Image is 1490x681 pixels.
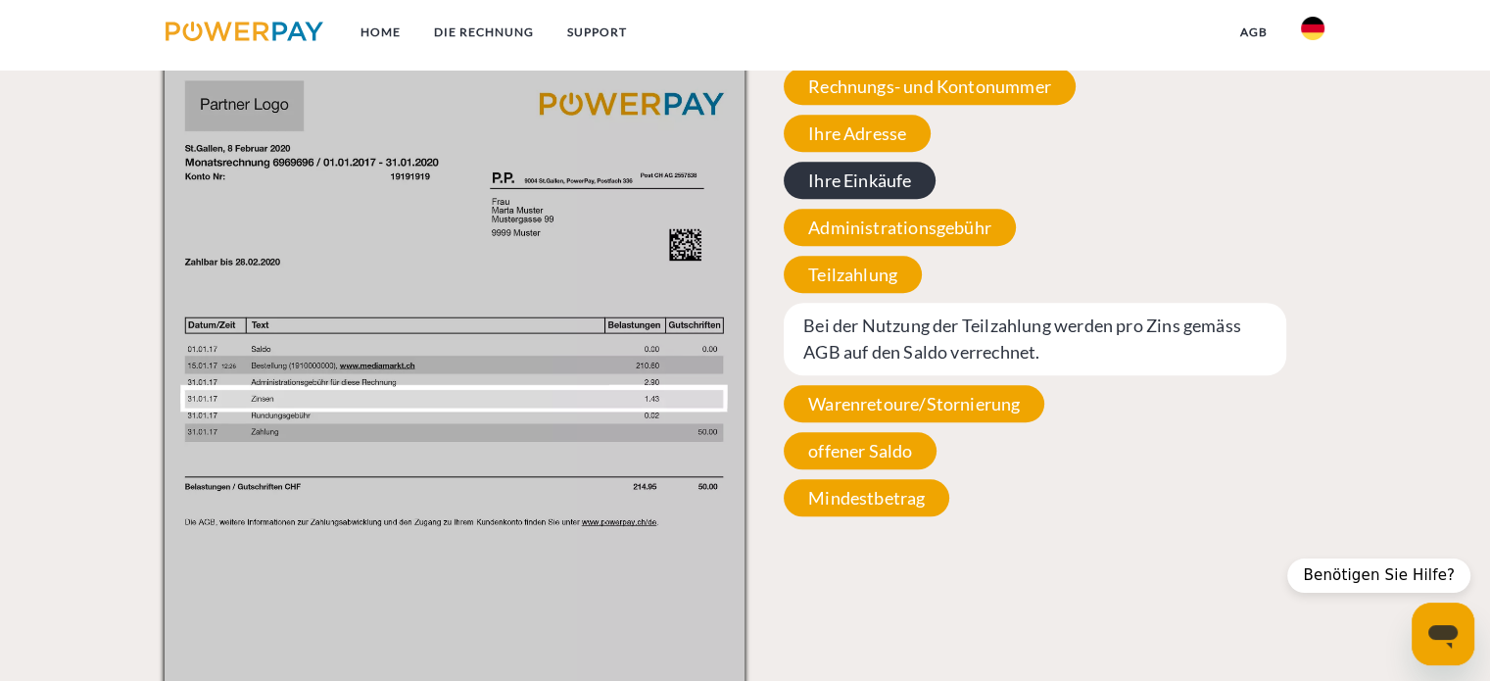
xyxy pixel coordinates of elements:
div: Benötigen Sie Hilfe? [1287,559,1470,593]
span: offener Saldo [784,432,937,469]
span: Ihre Einkäufe [784,162,936,199]
a: DIE RECHNUNG [417,15,551,50]
span: Ihre Adresse [784,115,931,152]
a: Home [344,15,417,50]
span: Mindestbetrag [784,479,949,516]
span: Teilzahlung [784,256,922,293]
span: Bei der Nutzung der Teilzahlung werden pro Zins gemäss AGB auf den Saldo verrechnet. [784,303,1286,375]
span: Rechnungs- und Kontonummer [784,68,1076,105]
iframe: Schaltfläche zum Öffnen des Messaging-Fensters; Konversation läuft [1412,603,1474,665]
span: Warenretoure/Stornierung [784,385,1044,422]
a: agb [1224,15,1284,50]
span: Administrationsgebühr [784,209,1016,246]
img: de [1301,17,1324,40]
img: logo-powerpay.svg [166,22,323,41]
a: SUPPORT [551,15,644,50]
